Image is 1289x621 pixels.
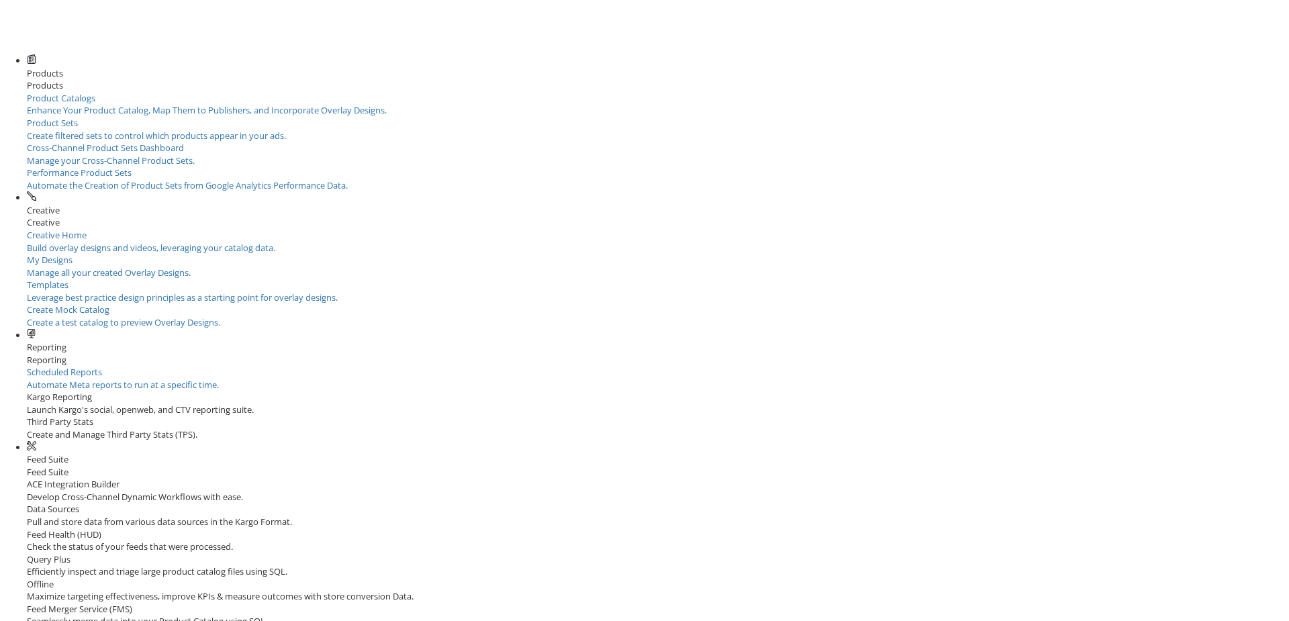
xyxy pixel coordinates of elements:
a: Create Mock CatalogCreate a test catalog to preview Overlay Designs. [27,303,1289,328]
div: Enhance Your Product Catalog, Map Them to Publishers, and Incorporate Overlay Designs. [27,104,1289,117]
span: Feed Suite [27,453,68,465]
div: Maximize targeting effectiveness, improve KPIs & measure outcomes with store conversion Data. [27,590,1289,603]
div: Products [27,79,1289,92]
div: Check the status of your feeds that were processed. [27,540,1289,553]
a: Product CatalogsEnhance Your Product Catalog, Map Them to Publishers, and Incorporate Overlay Des... [27,92,1289,117]
div: Creative Home [27,229,1289,242]
div: Kargo Reporting [27,391,1289,403]
div: Cross-Channel Product Sets Dashboard [27,142,1289,154]
div: Develop Cross-Channel Dynamic Workflows with ease. [27,491,1289,504]
div: Query Plus [27,553,1289,566]
a: Scheduled ReportsAutomate Meta reports to run at a specific time. [27,366,1289,391]
div: Reporting [27,354,1289,367]
div: Create filtered sets to control which products appear in your ads. [27,130,1289,142]
div: ACE Integration Builder [27,478,1289,491]
div: Create and Manage Third Party Stats (TPS). [27,428,1289,441]
div: Pull and store data from various data sources in the Kargo Format. [27,516,1289,528]
div: Offline [27,578,1289,591]
div: Third Party Stats [27,416,1289,428]
div: Create a test catalog to preview Overlay Designs. [27,316,1289,329]
div: Manage all your created Overlay Designs. [27,267,1289,279]
div: Leverage best practice design principles as a starting point for overlay designs. [27,291,1289,304]
div: Feed Health (HUD) [27,528,1289,541]
div: Automate the Creation of Product Sets from Google Analytics Performance Data. [27,179,1289,192]
div: Automate Meta reports to run at a specific time. [27,379,1289,391]
a: TemplatesLeverage best practice design principles as a starting point for overlay designs. [27,279,1289,303]
div: Efficiently inspect and triage large product catalog files using SQL. [27,565,1289,578]
a: Performance Product SetsAutomate the Creation of Product Sets from Google Analytics Performance D... [27,166,1289,191]
div: Product Catalogs [27,92,1289,105]
a: My DesignsManage all your created Overlay Designs. [27,254,1289,279]
div: Manage your Cross-Channel Product Sets. [27,154,1289,167]
div: Product Sets [27,117,1289,130]
div: Launch Kargo's social, openweb, and CTV reporting suite. [27,403,1289,416]
span: Creative [27,204,60,216]
div: Feed Suite [27,466,1289,479]
div: Performance Product Sets [27,166,1289,179]
div: Data Sources [27,503,1289,516]
span: Products [27,67,63,79]
div: Create Mock Catalog [27,303,1289,316]
a: Creative HomeBuild overlay designs and videos, leveraging your catalog data. [27,229,1289,254]
div: Templates [27,279,1289,291]
div: Creative [27,216,1289,229]
span: Reporting [27,341,66,353]
div: Feed Merger Service (FMS) [27,603,1289,616]
a: Cross-Channel Product Sets DashboardManage your Cross-Channel Product Sets. [27,142,1289,166]
div: Build overlay designs and videos, leveraging your catalog data. [27,242,1289,254]
a: Product SetsCreate filtered sets to control which products appear in your ads. [27,117,1289,142]
div: My Designs [27,254,1289,267]
div: Scheduled Reports [27,366,1289,379]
